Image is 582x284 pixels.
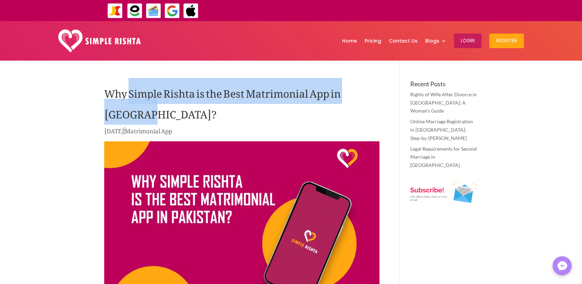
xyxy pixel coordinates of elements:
img: EasyPaisa-icon [127,3,143,19]
a: Register [489,23,524,59]
h1: Why Simple Rishta is the Best Matrimonial App in [GEOGRAPHIC_DATA]? [104,81,379,126]
img: ApplePay-icon [183,3,199,19]
h4: Recent Posts [410,81,478,90]
a: Pricing [365,23,381,59]
img: GooglePay-icon [164,3,180,19]
img: JazzCash-icon [107,3,123,19]
p: | [104,126,379,139]
a: Rights of Wife After Divorce in [GEOGRAPHIC_DATA]: A Woman’s Guide [410,91,477,114]
img: Credit Cards [146,3,161,19]
button: Register [489,34,524,48]
a: Matrimonial App [125,122,172,137]
button: Login [454,34,482,48]
a: Online Marriage Registration in [GEOGRAPHIC_DATA]: Step-by-[PERSON_NAME] [410,118,473,141]
a: Contact Us [389,23,418,59]
img: Messenger [555,259,569,273]
a: Legal Requirements for Second Marriage in [GEOGRAPHIC_DATA] [410,146,477,168]
a: Blogs [425,23,446,59]
a: Login [454,23,482,59]
a: Home [342,23,357,59]
span: [DATE] [104,122,124,137]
